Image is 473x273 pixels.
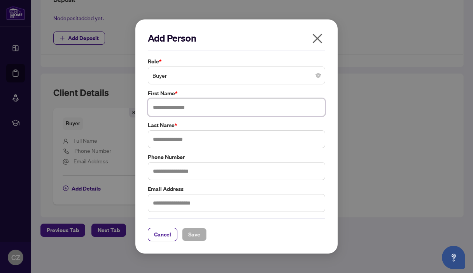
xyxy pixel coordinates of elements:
[148,153,325,161] label: Phone Number
[442,246,465,269] button: Open asap
[311,32,324,45] span: close
[154,228,171,241] span: Cancel
[148,185,325,193] label: Email Address
[152,68,321,83] span: Buyer
[148,121,325,129] label: Last Name
[182,228,207,241] button: Save
[148,57,325,66] label: Role
[316,73,321,78] span: close-circle
[148,228,177,241] button: Cancel
[148,89,325,98] label: First Name
[148,32,325,44] h2: Add Person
